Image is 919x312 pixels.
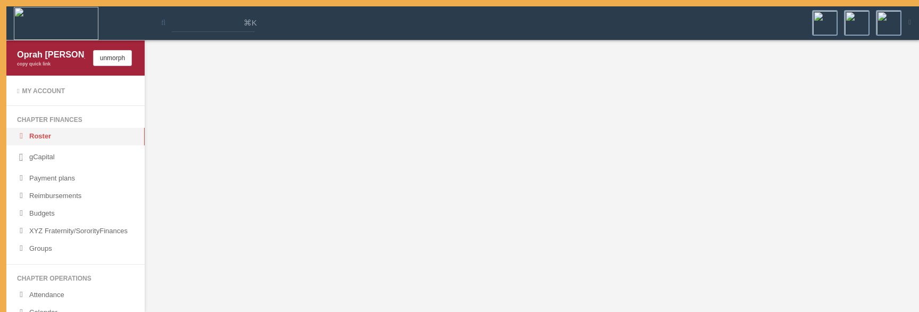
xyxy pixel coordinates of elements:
[17,48,85,61] div: Oprah [PERSON_NAME]
[93,50,132,66] button: unmorph
[17,61,85,68] div: copy quick link
[6,286,145,304] a: Attendance
[17,87,134,96] div: My Account
[6,223,145,240] a: XYZ Fraternity/SororityFinances
[6,128,145,145] a: Roster
[6,187,145,205] a: Reimbursements
[6,205,145,223] a: Budgets
[244,18,257,28] span: ⌘K
[6,240,145,258] a: Groups
[6,271,145,286] li: Chapter operations
[6,145,145,170] a: gCapital
[6,112,145,128] li: Chapter finances
[6,170,145,187] a: Payment plans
